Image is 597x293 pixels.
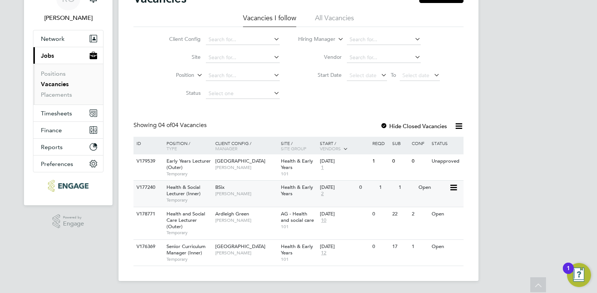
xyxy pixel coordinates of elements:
span: [PERSON_NAME] [215,217,277,223]
button: Reports [33,139,103,155]
div: Open [417,181,449,194]
button: Finance [33,122,103,138]
input: Search for... [206,70,280,81]
span: AG - Health and social care [281,211,314,223]
div: V176369 [135,240,161,254]
div: [DATE] [320,244,369,250]
div: 0 [357,181,377,194]
span: Network [41,35,64,42]
span: 04 Vacancies [158,121,207,129]
span: 101 [281,256,316,262]
span: 101 [281,171,316,177]
div: V179539 [135,154,161,168]
span: To [388,70,398,80]
div: 22 [390,207,410,221]
span: Site Group [281,145,306,151]
div: Reqd [370,137,390,149]
a: Go to home page [33,180,103,192]
span: [GEOGRAPHIC_DATA] [215,243,265,250]
label: Hiring Manager [292,36,335,43]
div: V178771 [135,207,161,221]
span: [PERSON_NAME] [215,191,277,197]
label: Site [157,54,201,60]
div: Site / [279,137,318,155]
span: Roslyn O'Garro [33,13,103,22]
span: Health & Social Lecturer (Inner) [166,184,201,197]
label: Vendor [298,54,342,60]
label: Client Config [157,36,201,42]
div: 1 [377,181,397,194]
div: 17 [390,240,410,254]
span: 2 [320,191,325,197]
span: Temporary [166,197,211,203]
div: 0 [370,207,390,221]
span: Health & Early Years [281,184,313,197]
div: Sub [390,137,410,149]
span: Select date [349,72,376,79]
div: Conf [410,137,429,149]
span: Temporary [166,230,211,236]
div: [DATE] [320,211,369,217]
span: Reports [41,144,63,151]
div: V177240 [135,181,161,194]
span: Ardleigh Green [215,211,249,217]
label: Position [151,72,194,79]
span: Type [166,145,177,151]
div: Showing [133,121,208,129]
div: Open [430,240,462,254]
a: Positions [41,70,66,77]
div: 0 [410,154,429,168]
span: Engage [63,221,84,227]
div: 0 [370,240,390,254]
span: Temporary [166,171,211,177]
input: Search for... [347,52,421,63]
input: Search for... [347,34,421,45]
input: Search for... [206,52,280,63]
div: 1 [397,181,416,194]
span: Temporary [166,256,211,262]
button: Open Resource Center, 1 new notification [567,263,591,287]
div: Jobs [33,64,103,105]
div: [DATE] [320,158,369,164]
button: Network [33,30,103,47]
span: [PERSON_NAME] [215,164,277,170]
span: Preferences [41,160,73,167]
div: 1 [370,154,390,168]
img: ncclondon-logo-retina.png [48,180,88,192]
div: Unapproved [430,154,462,168]
span: 12 [320,250,327,256]
div: 2 [410,207,429,221]
span: 1 [320,164,325,171]
span: Manager [215,145,237,151]
div: 1 [567,268,570,278]
span: Early Years Lecturer (Outer) [166,158,211,170]
span: Health & Early Years [281,158,313,170]
span: 101 [281,224,316,230]
div: 0 [390,154,410,168]
span: Select date [402,72,429,79]
span: Finance [41,127,62,134]
span: BSix [215,184,225,190]
span: 04 of [158,121,172,129]
span: Powered by [63,214,84,221]
input: Select one [206,88,280,99]
span: [GEOGRAPHIC_DATA] [215,158,265,164]
span: Timesheets [41,110,72,117]
span: Health & Early Years [281,243,313,256]
label: Status [157,90,201,96]
span: Vendors [320,145,341,151]
div: Position / [161,137,213,155]
div: Client Config / [213,137,279,155]
li: Vacancies I follow [243,13,296,27]
input: Search for... [206,34,280,45]
div: Status [430,137,462,149]
div: [DATE] [320,184,355,191]
button: Timesheets [33,105,103,121]
label: Hide Closed Vacancies [380,123,447,130]
span: [PERSON_NAME] [215,250,277,256]
div: 1 [410,240,429,254]
a: Placements [41,91,72,98]
li: All Vacancies [315,13,354,27]
a: Vacancies [41,81,69,88]
div: Start / [318,137,370,155]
